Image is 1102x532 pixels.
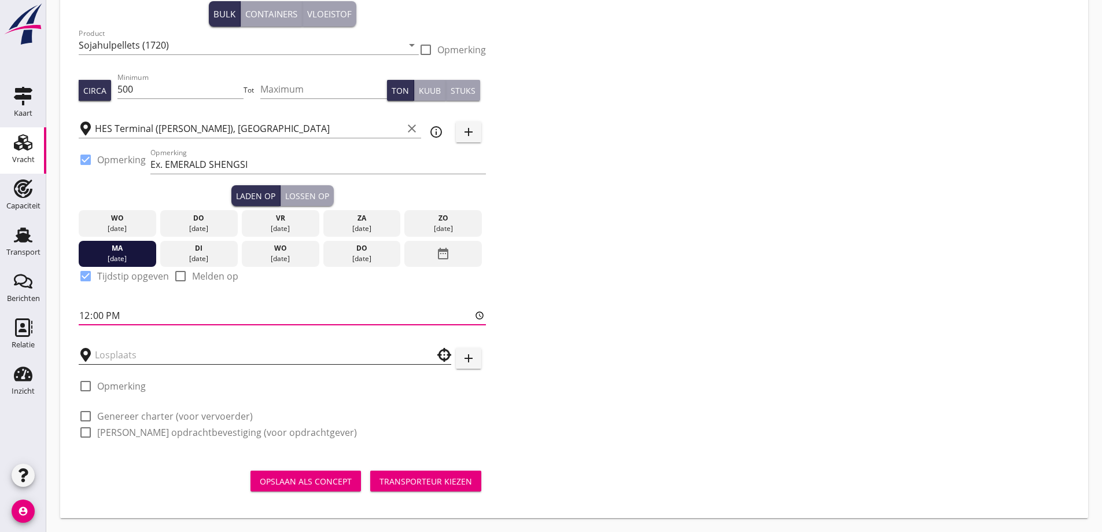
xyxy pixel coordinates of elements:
input: Product [79,36,403,54]
i: add [462,351,476,365]
button: Transporteur kiezen [370,471,481,491]
button: Bulk [209,1,241,27]
div: Tot [244,85,260,96]
button: Lossen op [281,185,334,206]
div: Stuks [451,85,476,97]
div: Opslaan als concept [260,475,352,487]
div: Vracht [12,156,35,163]
div: za [326,213,397,223]
input: Minimum [117,80,244,98]
div: di [163,243,235,254]
div: wo [245,243,316,254]
div: zo [407,213,479,223]
label: Opmerking [437,44,486,56]
label: Genereer charter (voor vervoerder) [97,410,253,422]
div: Transporteur kiezen [379,475,472,487]
div: Inzicht [12,387,35,395]
div: [DATE] [245,223,316,234]
div: vr [245,213,316,223]
div: do [326,243,397,254]
div: [DATE] [82,223,153,234]
input: Maximum [260,80,387,98]
button: Laden op [231,185,281,206]
div: wo [82,213,153,223]
input: Losplaats [95,346,419,364]
button: Ton [387,80,414,101]
div: Circa [83,85,106,97]
div: Bulk [213,8,235,21]
div: do [163,213,235,223]
i: info_outline [429,125,443,139]
label: Opmerking [97,380,146,392]
div: Kaart [14,109,32,117]
div: [DATE] [82,254,153,264]
i: add [462,125,476,139]
i: clear [405,122,419,135]
img: logo-small.a267ee39.svg [2,3,44,46]
div: Capaciteit [6,202,40,210]
label: Melden op [192,270,238,282]
input: Opmerking [150,155,486,174]
div: [DATE] [163,223,235,234]
button: Containers [241,1,303,27]
i: account_circle [12,500,35,523]
i: arrow_drop_down [405,38,419,52]
i: date_range [436,243,450,264]
button: Circa [79,80,111,101]
div: ma [82,243,153,254]
button: Kuub [414,80,446,101]
button: Vloeistof [303,1,356,27]
div: [DATE] [326,223,397,234]
div: [DATE] [326,254,397,264]
button: Opslaan als concept [250,471,361,491]
input: Laadplaats [95,119,403,138]
div: [DATE] [407,223,479,234]
label: [PERSON_NAME] opdrachtbevestiging (voor opdrachtgever) [97,427,357,438]
div: Berichten [7,295,40,302]
label: Tijdstip opgeven [97,270,169,282]
button: Stuks [446,80,480,101]
label: Opmerking [97,154,146,166]
div: Laden op [236,190,275,202]
div: Transport [6,248,40,256]
div: Relatie [12,341,35,348]
div: Containers [245,8,297,21]
div: Lossen op [285,190,329,202]
div: [DATE] [245,254,316,264]
div: Ton [392,85,409,97]
div: Kuub [419,85,441,97]
div: Vloeistof [307,8,352,21]
div: [DATE] [163,254,235,264]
